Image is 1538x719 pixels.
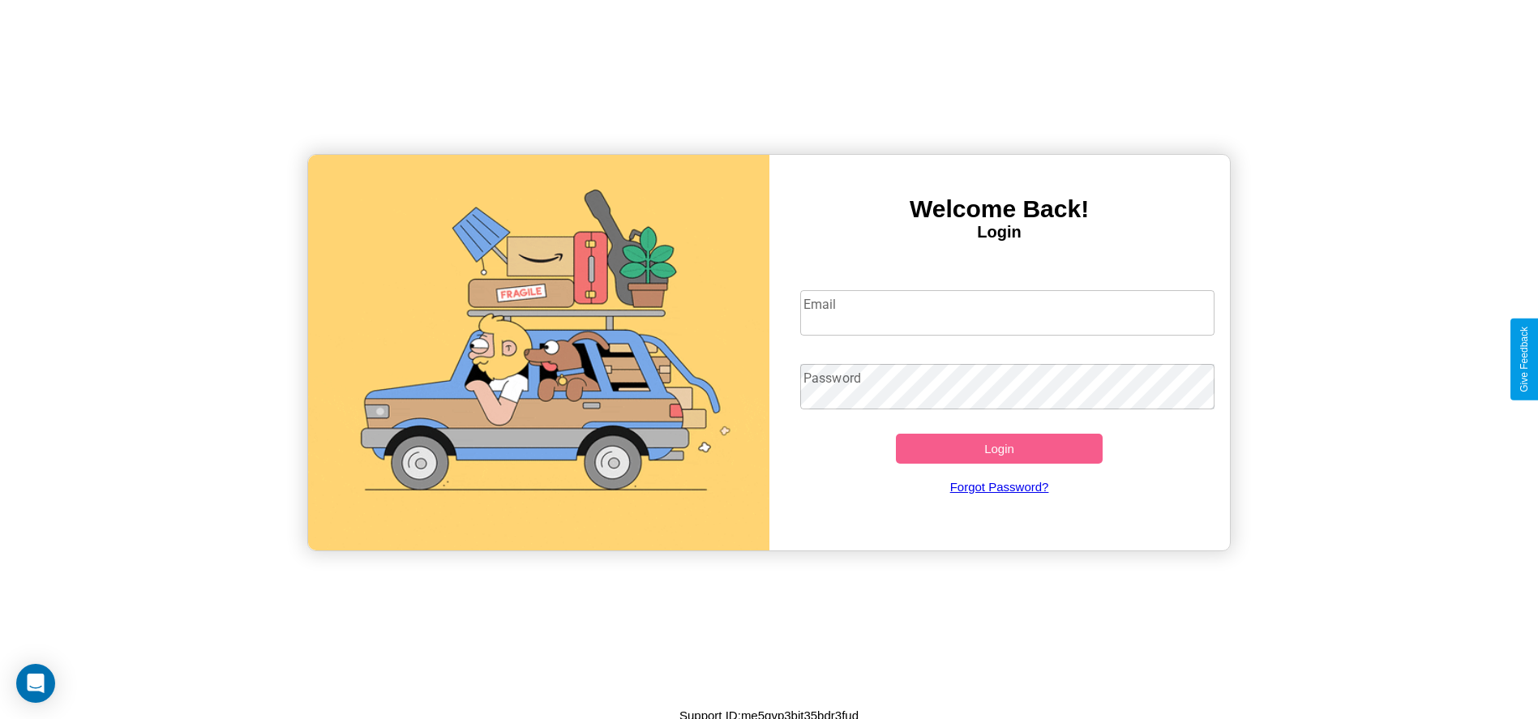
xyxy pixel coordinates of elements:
[308,155,769,550] img: gif
[792,464,1206,510] a: Forgot Password?
[896,434,1103,464] button: Login
[1519,327,1530,392] div: Give Feedback
[769,223,1230,242] h4: Login
[769,195,1230,223] h3: Welcome Back!
[16,664,55,703] div: Open Intercom Messenger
